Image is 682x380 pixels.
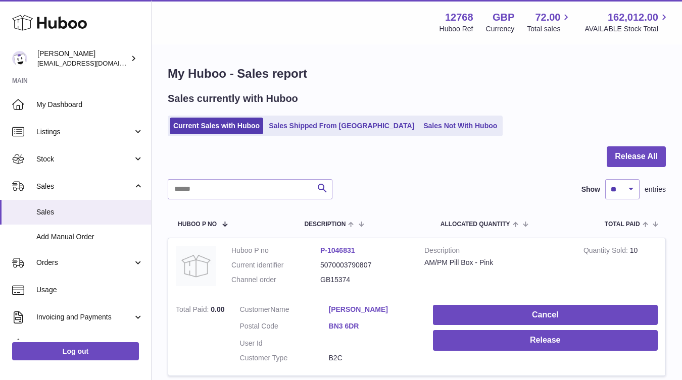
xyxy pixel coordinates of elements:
[36,207,143,217] span: Sales
[211,305,224,313] span: 0.00
[320,275,409,285] dd: GB15374
[240,305,271,313] span: Customer
[240,353,329,363] dt: Customer Type
[231,260,320,270] dt: Current identifier
[424,246,568,258] strong: Description
[178,221,217,228] span: Huboo P no
[527,11,572,34] a: 72.00 Total sales
[493,11,514,24] strong: GBP
[420,118,501,134] a: Sales Not With Huboo
[12,342,139,360] a: Log out
[36,232,143,242] span: Add Manual Order
[424,258,568,267] div: AM/PM Pill Box - Pink
[240,339,329,348] dt: User Id
[320,260,409,270] dd: 5070003790807
[240,305,329,317] dt: Name
[36,312,133,322] span: Invoicing and Payments
[440,24,473,34] div: Huboo Ref
[329,353,418,363] dd: B2C
[36,285,143,295] span: Usage
[176,246,216,286] img: no-photo.jpg
[265,118,418,134] a: Sales Shipped From [GEOGRAPHIC_DATA]
[37,59,149,67] span: [EMAIL_ADDRESS][DOMAIN_NAME]
[36,258,133,267] span: Orders
[445,11,473,24] strong: 12768
[607,146,666,167] button: Release All
[433,330,658,351] button: Release
[441,221,510,228] span: ALLOCATED Quantity
[527,24,572,34] span: Total sales
[605,221,640,228] span: Total paid
[608,11,658,24] span: 162,012.00
[170,118,263,134] a: Current Sales with Huboo
[645,185,666,194] span: entries
[433,305,658,325] button: Cancel
[329,321,418,331] a: BN3 6DR
[581,185,600,194] label: Show
[304,221,346,228] span: Description
[329,305,418,314] a: [PERSON_NAME]
[584,24,670,34] span: AVAILABLE Stock Total
[36,182,133,191] span: Sales
[176,305,211,316] strong: Total Paid
[584,11,670,34] a: 162,012.00 AVAILABLE Stock Total
[168,66,666,82] h1: My Huboo - Sales report
[37,49,128,68] div: [PERSON_NAME]
[231,275,320,285] dt: Channel order
[583,246,630,257] strong: Quantity Sold
[240,321,329,334] dt: Postal Code
[36,100,143,110] span: My Dashboard
[320,246,355,254] a: P-1046831
[168,92,298,105] h2: Sales currently with Huboo
[231,246,320,255] dt: Huboo P no
[535,11,560,24] span: 72.00
[12,51,27,66] img: info@mannox.co.uk
[36,154,133,164] span: Stock
[486,24,515,34] div: Currency
[36,127,133,137] span: Listings
[576,238,665,297] td: 10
